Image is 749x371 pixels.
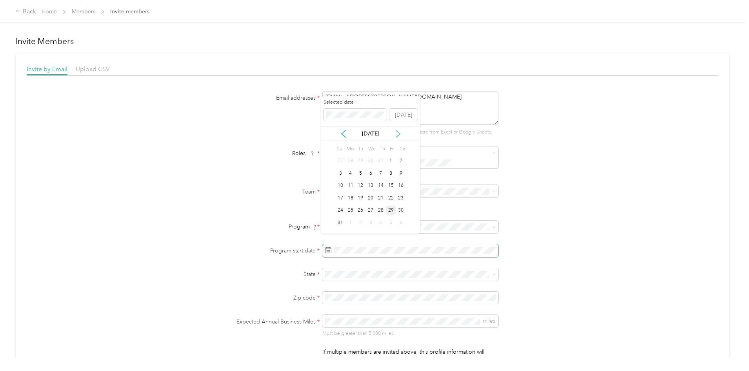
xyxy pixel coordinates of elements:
[335,193,345,203] div: 17
[376,156,386,166] div: 31
[396,181,406,191] div: 16
[345,206,356,216] div: 25
[345,144,354,155] div: Mo
[322,91,498,125] textarea: [EMAIL_ADDRESS][PERSON_NAME][DOMAIN_NAME]
[376,193,386,203] div: 21
[356,218,366,228] div: 2
[376,218,386,228] div: 4
[27,65,67,73] span: Invite by Email
[76,65,110,73] span: Upload CSV
[378,144,386,155] div: Th
[322,348,498,364] p: If multiple members are invited above, this profile information will apply to all invited members
[396,168,406,178] div: 9
[386,156,396,166] div: 1
[396,193,406,203] div: 23
[356,193,366,203] div: 19
[289,147,317,159] span: Roles
[42,8,57,15] a: Home
[345,181,356,191] div: 11
[222,94,320,102] label: Email addresses
[16,7,36,16] div: Back
[386,168,396,178] div: 8
[222,294,320,302] label: Zip code
[222,247,320,255] label: Program start date
[335,168,345,178] div: 3
[365,156,376,166] div: 30
[386,218,396,228] div: 5
[365,168,376,178] div: 6
[365,193,376,203] div: 20
[356,168,366,178] div: 5
[222,270,320,278] label: State
[396,218,406,228] div: 6
[16,36,729,47] h1: Invite Members
[345,218,356,228] div: 1
[396,156,406,166] div: 2
[324,99,387,106] label: Selected date
[345,156,356,166] div: 28
[322,330,498,337] p: Must be greater than 5,000 miles
[345,193,356,203] div: 18
[386,206,396,216] div: 29
[356,181,366,191] div: 12
[398,144,406,155] div: Sa
[222,318,320,326] label: Expected Annual Business Miles
[376,168,386,178] div: 7
[335,156,345,166] div: 27
[222,188,320,196] label: Team
[367,144,376,155] div: We
[72,8,95,15] a: Members
[345,168,356,178] div: 4
[389,144,396,155] div: Fr
[396,206,406,216] div: 30
[365,218,376,228] div: 3
[356,144,364,155] div: Tu
[222,223,320,231] div: Program
[335,218,345,228] div: 31
[386,181,396,191] div: 15
[335,144,343,155] div: Su
[386,193,396,203] div: 22
[376,206,386,216] div: 28
[376,181,386,191] div: 14
[354,130,387,138] p: [DATE]
[705,327,749,371] iframe: Everlance-gr Chat Button Frame
[389,109,418,121] button: [DATE]
[356,206,366,216] div: 26
[356,156,366,166] div: 29
[483,318,495,324] span: miles
[365,206,376,216] div: 27
[335,206,345,216] div: 24
[365,181,376,191] div: 13
[335,181,345,191] div: 10
[110,7,149,16] span: Invite members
